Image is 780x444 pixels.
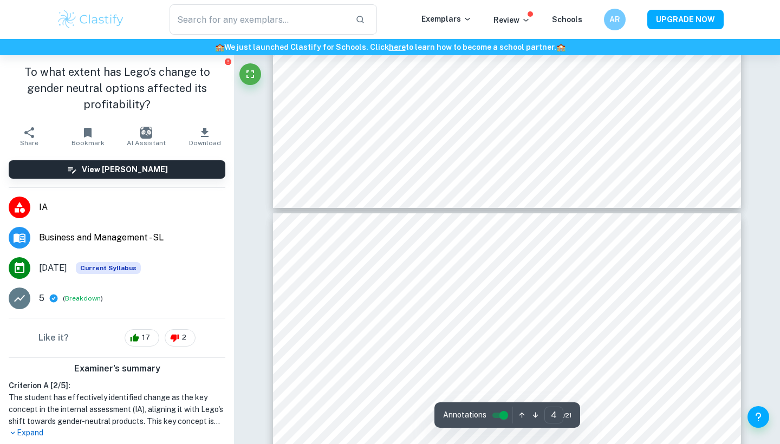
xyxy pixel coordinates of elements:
button: View [PERSON_NAME] [9,160,225,179]
span: 🏫 [215,43,224,51]
span: Download [189,139,221,147]
div: 2 [165,329,196,347]
h6: View [PERSON_NAME] [82,164,168,175]
span: 2 [176,332,192,343]
button: UPGRADE NOW [647,10,724,29]
p: 5 [39,292,44,305]
h6: We just launched Clastify for Schools. Click to learn how to become a school partner. [2,41,778,53]
span: 🏫 [556,43,565,51]
span: Share [20,139,38,147]
h6: Like it? [38,331,69,344]
h6: Examiner's summary [4,362,230,375]
p: Exemplars [421,13,472,25]
a: here [389,43,406,51]
h6: AR [609,14,621,25]
span: 17 [136,332,156,343]
p: Expand [9,427,225,439]
a: Schools [552,15,582,24]
div: This exemplar is based on the current syllabus. Feel free to refer to it for inspiration/ideas wh... [76,262,141,274]
img: AI Assistant [140,127,152,139]
div: 17 [125,329,159,347]
h1: The student has effectively identified change as the key concept in the internal assessment (IA),... [9,391,225,427]
span: ( ) [63,293,103,304]
span: AI Assistant [127,139,166,147]
span: Current Syllabus [76,262,141,274]
button: AR [604,9,626,30]
button: Report issue [224,57,232,66]
img: Clastify logo [56,9,125,30]
button: Download [175,121,234,152]
span: Annotations [443,409,486,421]
button: AI Assistant [117,121,175,152]
h1: To what extent has Lego’s change to gender neutral options affected its profitability? [9,64,225,113]
span: IA [39,201,225,214]
button: Fullscreen [239,63,261,85]
span: Business and Management - SL [39,231,225,244]
span: / 21 [563,410,571,420]
button: Bookmark [58,121,117,152]
button: Breakdown [65,293,101,303]
span: [DATE] [39,262,67,275]
input: Search for any exemplars... [170,4,347,35]
p: Review [493,14,530,26]
h6: Criterion A [ 2 / 5 ]: [9,380,225,391]
span: Bookmark [71,139,105,147]
button: Help and Feedback [747,406,769,428]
